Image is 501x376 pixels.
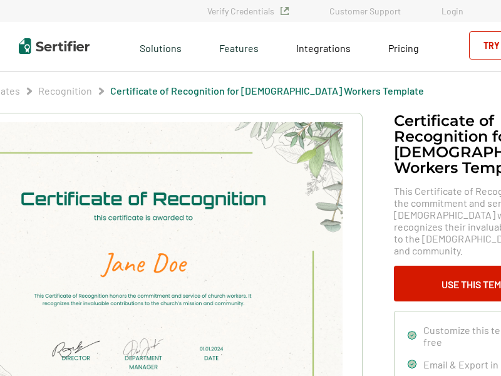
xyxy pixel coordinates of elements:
[219,39,259,55] span: Features
[110,85,424,97] a: Certificate of Recognition for [DEMOGRAPHIC_DATA] Workers Template
[281,7,289,15] img: Verified
[19,38,90,54] img: Sertifier | Digital Credentialing Platform
[442,6,463,16] a: Login
[388,39,419,55] a: Pricing
[140,39,182,55] span: Solutions
[38,85,92,97] a: Recognition
[296,42,351,54] span: Integrations
[388,42,419,54] span: Pricing
[329,6,401,16] a: Customer Support
[110,85,424,97] span: Certificate of Recognition for [DEMOGRAPHIC_DATA] Workers Template
[207,6,289,16] a: Verify Credentials
[38,85,92,97] span: Recognition
[296,39,351,55] a: Integrations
